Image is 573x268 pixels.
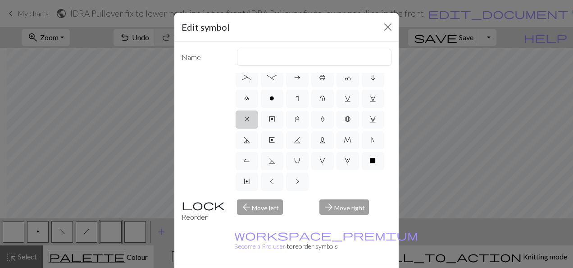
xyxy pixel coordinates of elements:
a: Become a Pro user [234,231,418,250]
small: to reorder symbols [234,231,418,250]
span: y [269,116,275,123]
div: Reorder [176,199,232,222]
span: W [345,157,350,164]
span: V [319,157,325,164]
span: w [370,95,376,102]
span: x [245,116,249,123]
span: A [320,116,325,123]
span: L [319,136,326,143]
span: < [270,178,274,185]
span: E [269,136,275,143]
span: C [370,116,376,123]
span: > [295,178,300,185]
label: Name [176,49,232,66]
span: M [344,136,351,143]
span: l [244,95,249,102]
span: r [296,95,299,102]
span: U [294,157,300,164]
span: c [345,74,351,81]
span: o [269,95,274,102]
span: z [295,116,300,123]
span: u [319,95,325,102]
span: workspace_premium [234,229,418,241]
span: Y [244,178,250,185]
button: Close [381,20,395,34]
span: - [267,74,277,81]
span: _ [241,74,252,81]
span: b [319,74,326,81]
h5: Edit symbol [182,20,230,34]
span: N [371,136,375,143]
span: S [269,157,275,164]
span: D [244,136,250,143]
span: K [294,136,300,143]
span: X [370,157,376,164]
span: i [371,74,375,81]
span: v [345,95,351,102]
span: a [294,74,300,81]
span: R [244,157,250,164]
span: B [345,116,350,123]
